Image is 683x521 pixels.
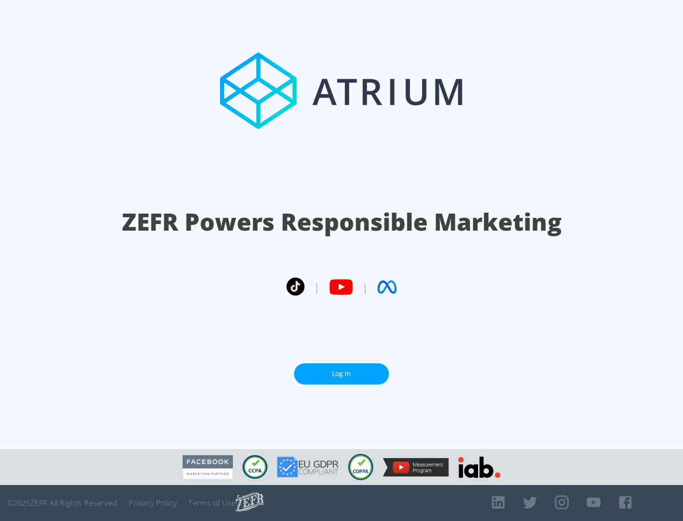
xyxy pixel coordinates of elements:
a: Terms of Use [188,498,236,508]
span: | [314,280,320,294]
img: COPPA Compliant [348,454,373,480]
span: | [362,280,368,294]
img: Facebook Marketing Partner [183,455,233,479]
a: Log In [294,363,389,385]
img: YouTube Measurement Program [383,458,449,476]
a: Privacy Policy [129,498,177,508]
img: GDPR Compliant [277,457,339,477]
img: IAB [458,457,500,478]
h1: ZEFR Powers Responsible Marketing [122,206,562,238]
span: © 2025 ZEFR All Rights Reserved [7,498,117,508]
img: CCPA Compliant [242,455,268,479]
